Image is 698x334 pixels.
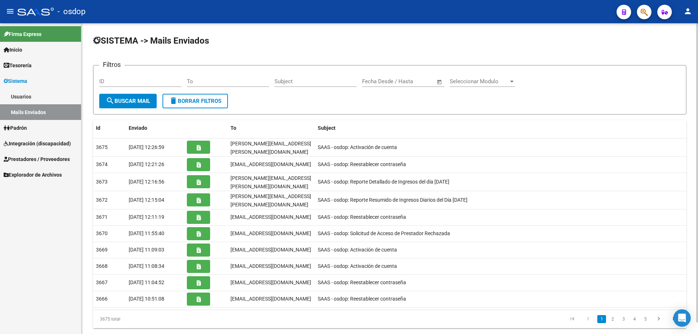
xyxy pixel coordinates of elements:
[4,140,71,148] span: Integración (discapacidad)
[129,125,147,131] span: Enviado
[619,315,628,323] a: 3
[96,179,108,185] span: 3673
[96,197,108,203] span: 3672
[230,141,311,155] span: david.diaz@centrofreyre.com.ar
[129,230,164,236] span: [DATE] 11:55:40
[106,96,115,105] mat-icon: search
[652,315,666,323] a: go to next page
[4,171,62,179] span: Explorador de Archivos
[129,263,164,269] span: [DATE] 11:08:34
[398,78,433,85] input: Fecha fin
[93,310,210,328] div: 3675 total
[96,247,108,253] span: 3669
[96,263,108,269] span: 3668
[230,161,311,167] span: romi_rag@hotmail.com
[96,144,108,150] span: 3675
[129,144,164,150] span: [DATE] 12:26:59
[230,247,311,253] span: castellaripatricia@gmail.com
[318,125,336,131] span: Subject
[318,214,406,220] span: SAAS - osdop: Reestablecer contraseña
[93,120,126,136] datatable-header-cell: Id
[96,214,108,220] span: 3671
[318,179,449,185] span: SAAS - osdop: Reporte Detallado de Ingresos del día 11/09/2025
[640,313,651,325] li: page 5
[230,296,311,302] span: sabormaechea@hotmail.com
[318,197,468,203] span: SAAS - osdop: Reporte Resumido de Ingresos Diarios del Día 11/09/2025
[318,230,450,236] span: SAAS - osdop: Solicitud de Acceso de Prestador Rechazada
[129,214,164,220] span: [DATE] 12:11:19
[129,296,164,302] span: [DATE] 10:51:08
[673,309,691,327] div: Open Intercom Messenger
[4,30,41,38] span: Firma Express
[618,313,629,325] li: page 3
[318,279,406,285] span: SAAS - osdop: Reestablecer contraseña
[57,4,85,20] span: - osdop
[106,98,150,104] span: Buscar Mail
[96,230,108,236] span: 3670
[230,230,311,236] span: romi_rag@hotmail.com
[315,120,686,136] datatable-header-cell: Subject
[629,313,640,325] li: page 4
[230,214,311,220] span: zulmatofono@gmail.com
[230,125,236,131] span: To
[581,315,595,323] a: go to previous page
[565,315,579,323] a: go to first page
[596,313,607,325] li: page 1
[362,78,392,85] input: Fecha inicio
[4,61,32,69] span: Tesorería
[4,155,70,163] span: Prestadores / Proveedores
[129,179,164,185] span: [DATE] 12:16:56
[668,315,682,323] a: go to last page
[597,315,606,323] a: 1
[230,279,311,285] span: solelechmann@hotmail.com
[230,175,311,189] span: ana.garriz@osdop.org.ar
[630,315,639,323] a: 4
[641,315,650,323] a: 5
[228,120,315,136] datatable-header-cell: To
[96,125,100,131] span: Id
[99,94,157,108] button: Buscar Mail
[129,161,164,167] span: [DATE] 12:21:26
[93,36,209,46] span: SISTEMA -> Mails Enviados
[318,161,406,167] span: SAAS - osdop: Reestablecer contraseña
[169,96,178,105] mat-icon: delete
[96,161,108,167] span: 3674
[230,193,311,208] span: ana.garriz@osdop.org.ar
[4,46,22,54] span: Inicio
[450,78,509,85] span: Seleccionar Modulo
[4,124,27,132] span: Padrón
[318,263,397,269] span: SAAS - osdop: Activación de cuenta
[318,296,406,302] span: SAAS - osdop: Reestablecer contraseña
[169,98,221,104] span: Borrar Filtros
[318,247,397,253] span: SAAS - osdop: Activación de cuenta
[4,77,27,85] span: Sistema
[163,94,228,108] button: Borrar Filtros
[99,60,124,70] h3: Filtros
[96,279,108,285] span: 3667
[683,7,692,16] mat-icon: person
[129,197,164,203] span: [DATE] 12:15:04
[318,144,397,150] span: SAAS - osdop: Activación de cuenta
[126,120,184,136] datatable-header-cell: Enviado
[129,247,164,253] span: [DATE] 11:09:03
[129,279,164,285] span: [DATE] 11:04:52
[96,296,108,302] span: 3666
[607,313,618,325] li: page 2
[436,78,444,86] button: Open calendar
[230,263,311,269] span: ingridluc04@yahoo.com.ar
[6,7,15,16] mat-icon: menu
[608,315,617,323] a: 2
